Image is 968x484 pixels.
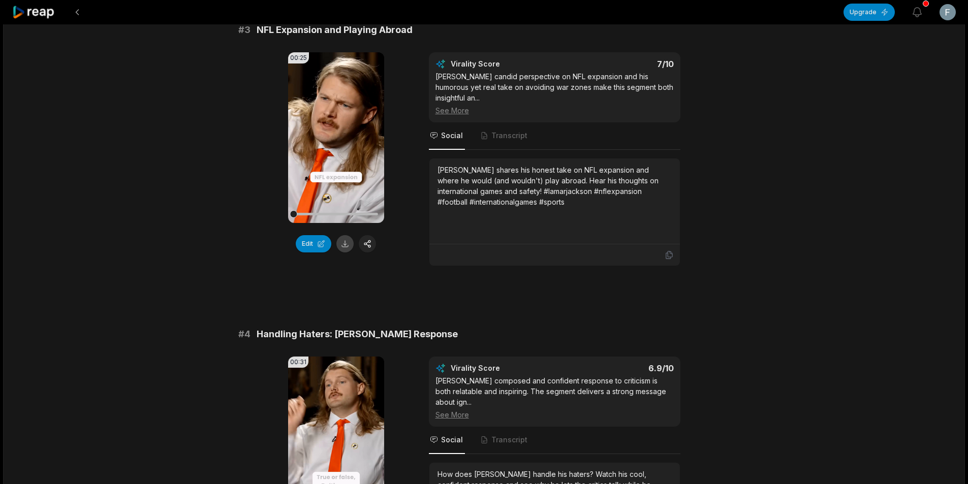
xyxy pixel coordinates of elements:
[844,4,895,21] button: Upgrade
[435,71,674,116] div: [PERSON_NAME] candid perspective on NFL expansion and his humorous yet real take on avoiding war ...
[429,427,680,454] nav: Tabs
[257,327,458,341] span: Handling Haters: [PERSON_NAME] Response
[441,131,463,141] span: Social
[451,363,560,373] div: Virality Score
[565,59,674,69] div: 7 /10
[288,52,384,223] video: Your browser does not support mp4 format.
[435,409,674,420] div: See More
[257,23,413,37] span: NFL Expansion and Playing Abroad
[565,363,674,373] div: 6.9 /10
[438,165,672,207] div: [PERSON_NAME] shares his honest take on NFL expansion and where he would (and wouldn't) play abro...
[491,131,527,141] span: Transcript
[435,105,674,116] div: See More
[441,435,463,445] span: Social
[296,235,331,252] button: Edit
[435,375,674,420] div: [PERSON_NAME] composed and confident response to criticism is both relatable and inspiring. The s...
[429,122,680,150] nav: Tabs
[491,435,527,445] span: Transcript
[451,59,560,69] div: Virality Score
[238,327,251,341] span: # 4
[238,23,251,37] span: # 3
